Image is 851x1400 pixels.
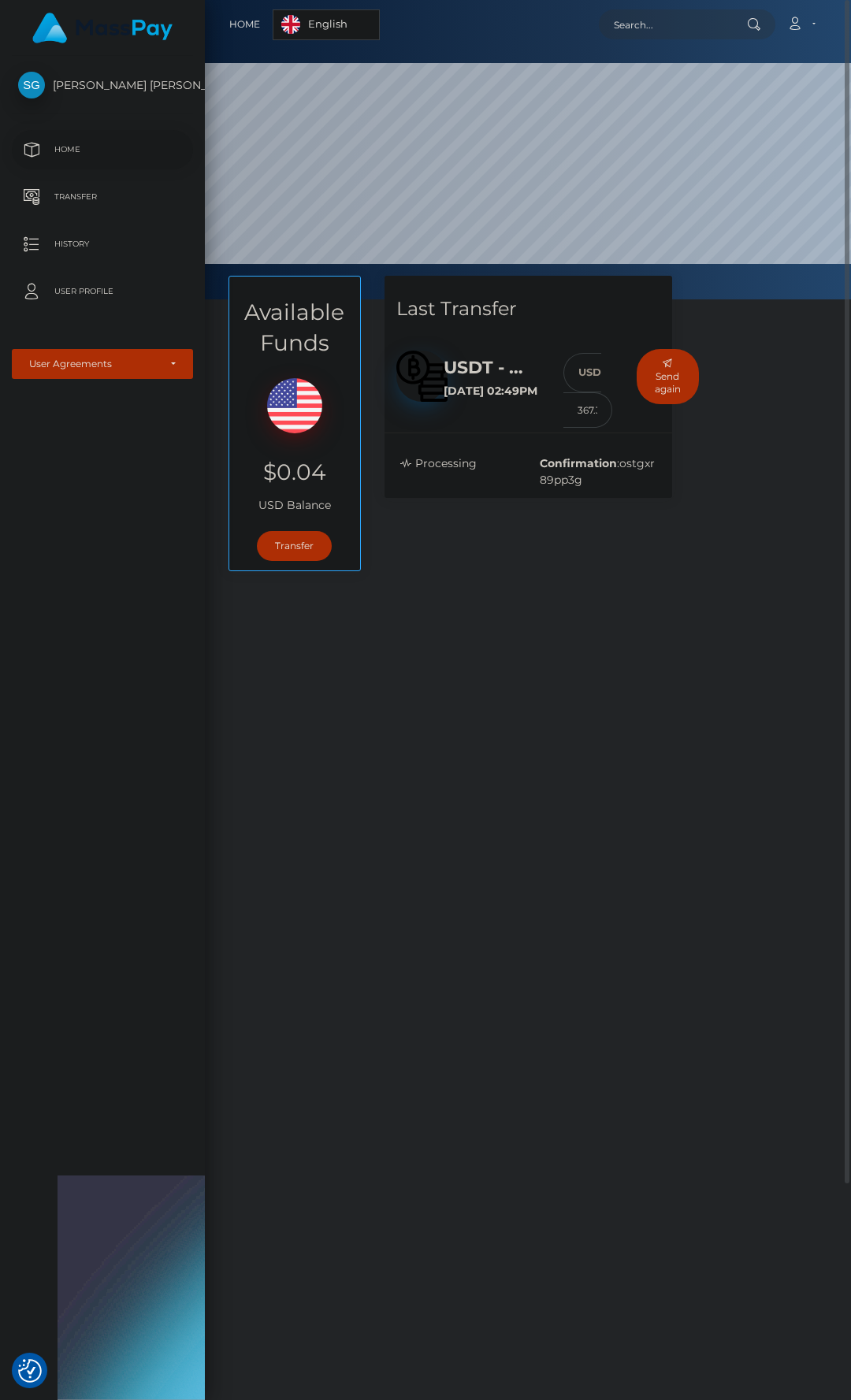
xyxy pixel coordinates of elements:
[18,232,187,256] p: History
[229,358,360,522] div: USD Balance
[18,1359,42,1383] img: Revisit consent button
[637,349,699,405] button: Send again
[241,457,348,488] h3: $0.04
[273,10,379,39] a: English
[12,130,193,169] a: Home
[18,280,187,303] p: User Profile
[396,295,660,323] h4: Last Transfer
[267,378,322,433] img: USD.png
[12,225,193,264] a: History
[12,272,193,311] a: User Profile
[273,9,380,40] aside: Language selected: English
[18,1359,42,1383] button: Consent Preferences
[599,9,747,39] input: Search...
[29,358,158,370] div: User Agreements
[257,531,332,561] a: Transfer
[12,177,193,217] a: Transfer
[18,185,187,209] p: Transfer
[444,384,540,398] h6: [DATE] 02:49PM
[444,356,540,381] h5: USDT - Tron(TRC20) / USDT
[229,297,360,358] h3: Available Funds
[388,455,529,488] div: Processing
[540,456,617,470] b: Confirmation
[528,455,668,488] div: :
[396,351,448,402] img: bitcoin.svg
[229,8,260,41] a: Home
[563,353,601,393] div: USD
[273,9,380,40] div: Language
[12,349,193,379] button: User Agreements
[18,138,187,162] p: Home
[563,392,611,428] input: 367.39
[32,13,173,43] img: MassPay
[12,78,193,92] span: [PERSON_NAME] [PERSON_NAME]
